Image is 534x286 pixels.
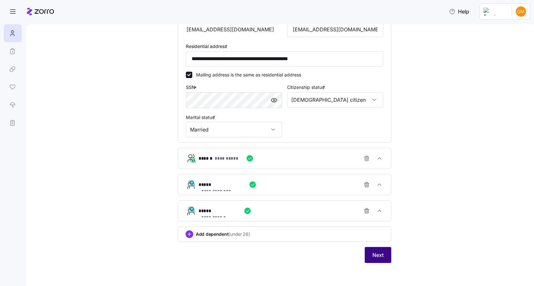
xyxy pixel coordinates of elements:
label: Marital status [186,114,217,121]
label: Mailing address is the same as residential address [192,72,301,78]
button: Help [444,5,474,18]
label: Residential address [186,43,229,50]
label: Citizenship status [287,84,326,91]
span: Next [372,251,384,259]
img: Employer logo [484,8,507,15]
span: Help [449,8,469,15]
span: (under 26) [228,231,250,237]
label: SSN [186,84,198,91]
input: Email [287,22,383,37]
img: 0a398ce43112cd08a8d53a4992015dd5 [516,6,526,17]
span: Add dependent [196,231,250,237]
input: Select citizenship status [287,92,383,107]
svg: add icon [186,230,193,238]
button: Next [365,247,391,263]
input: Select marital status [186,122,282,137]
